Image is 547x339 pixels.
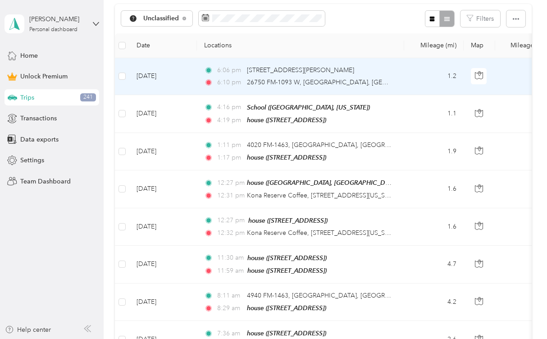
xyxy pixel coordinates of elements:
[197,33,404,58] th: Locations
[404,58,464,95] td: 1.2
[247,179,466,187] span: house ([GEOGRAPHIC_DATA], [GEOGRAPHIC_DATA], [GEOGRAPHIC_DATA])
[20,156,44,165] span: Settings
[217,215,245,225] span: 12:27 pm
[20,51,38,60] span: Home
[129,33,197,58] th: Date
[247,192,401,199] span: Kona Reserve Coffee, [STREET_ADDRESS][US_STATE]
[20,177,71,186] span: Team Dashboard
[247,154,326,161] span: house ([STREET_ADDRESS])
[247,229,401,237] span: Kona Reserve Coffee, [STREET_ADDRESS][US_STATE]
[404,208,464,246] td: 1.6
[143,15,179,22] span: Unclassified
[80,93,96,101] span: 241
[217,115,243,125] span: 4:19 pm
[29,14,86,24] div: [PERSON_NAME]
[464,33,495,58] th: Map
[217,291,243,301] span: 8:11 am
[248,217,328,224] span: house ([STREET_ADDRESS])
[20,114,57,123] span: Transactions
[20,93,34,102] span: Trips
[217,140,243,150] span: 1:11 pm
[247,141,425,149] span: 4020 FM-1463, [GEOGRAPHIC_DATA], [GEOGRAPHIC_DATA]
[247,267,327,274] span: house ([STREET_ADDRESS])
[217,303,243,313] span: 8:29 am
[247,330,326,337] span: house ([STREET_ADDRESS])
[404,246,464,284] td: 4.7
[129,133,197,170] td: [DATE]
[247,104,370,111] span: School ([GEOGRAPHIC_DATA], [US_STATE])
[247,78,437,86] span: 26750 FM-1093 W, [GEOGRAPHIC_DATA], [GEOGRAPHIC_DATA]
[129,170,197,208] td: [DATE]
[29,27,77,32] div: Personal dashboard
[247,254,327,261] span: house ([STREET_ADDRESS])
[129,58,197,95] td: [DATE]
[404,170,464,208] td: 1.6
[247,292,494,299] span: 4940 FM-1463, [GEOGRAPHIC_DATA], [GEOGRAPHIC_DATA], [GEOGRAPHIC_DATA]
[129,284,197,321] td: [DATE]
[129,208,197,246] td: [DATE]
[217,253,244,263] span: 11:30 am
[20,135,59,144] span: Data exports
[20,72,68,81] span: Unlock Premium
[217,266,244,276] span: 11:59 am
[247,304,326,312] span: house ([STREET_ADDRESS])
[247,116,326,124] span: house ([STREET_ADDRESS])
[129,95,197,133] td: [DATE]
[217,178,243,188] span: 12:27 pm
[217,191,243,201] span: 12:31 pm
[460,10,500,27] button: Filters
[217,78,243,87] span: 6:10 pm
[497,289,547,339] iframe: Everlance-gr Chat Button Frame
[217,102,243,112] span: 4:16 pm
[404,33,464,58] th: Mileage (mi)
[217,228,243,238] span: 12:32 pm
[404,133,464,170] td: 1.9
[247,66,354,74] span: [STREET_ADDRESS][PERSON_NAME]
[217,329,243,339] span: 7:36 am
[217,153,243,163] span: 1:17 pm
[404,284,464,321] td: 4.2
[129,246,197,284] td: [DATE]
[217,65,243,75] span: 6:06 pm
[404,95,464,133] td: 1.1
[5,325,51,334] button: Help center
